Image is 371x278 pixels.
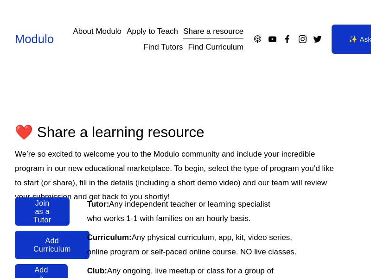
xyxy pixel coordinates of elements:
a: YouTube [268,34,277,44]
a: Find Tutors [144,39,183,55]
strong: Tutor: [87,200,109,208]
p: Any physical curriculum, app, kit, video series, online program or self-paced online course. NO l... [87,231,299,259]
a: Facebook [282,34,292,44]
h2: ❤️ Share a learning resource [15,123,226,142]
a: Modulo [15,32,54,45]
a: Share a resource [183,24,243,39]
a: Apply to Teach [127,24,178,39]
a: Instagram [298,34,307,44]
strong: Curriculum: [87,233,132,242]
a: About Modulo [73,24,122,39]
p: We’re so excited to welcome you to the Modulo community and include your incredible program in ou... [15,147,342,204]
a: Join as a Tutor [15,197,70,226]
a: Twitter [313,34,322,44]
a: Find Curriculum [188,39,244,55]
p: Any independent teacher or learning specialist who works 1-1 with families on an hourly basis. [87,197,284,226]
a: Apple Podcasts [253,34,262,44]
a: Add Curriculum [15,231,90,259]
strong: Club: [87,266,107,275]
